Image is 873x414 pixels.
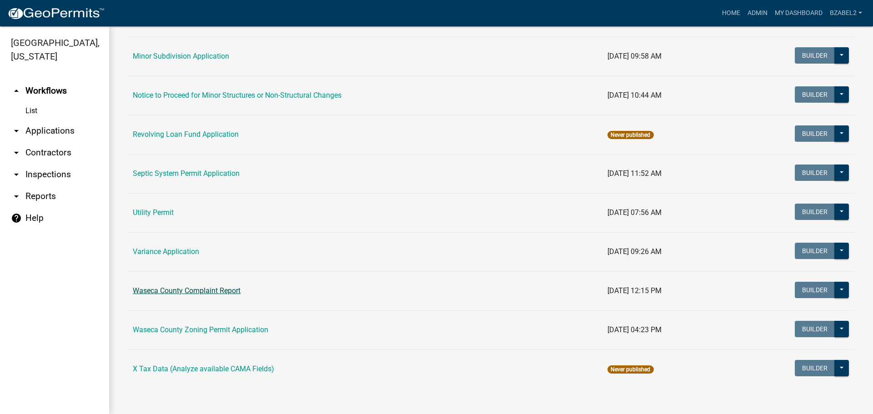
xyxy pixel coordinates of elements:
i: arrow_drop_down [11,147,22,158]
a: Variance Application [133,247,199,256]
span: [DATE] 11:52 AM [607,169,662,178]
span: [DATE] 10:44 AM [607,91,662,100]
button: Builder [795,282,835,298]
button: Builder [795,86,835,103]
a: Waseca County Complaint Report [133,286,241,295]
span: [DATE] 09:58 AM [607,52,662,60]
a: Admin [744,5,771,22]
button: Builder [795,47,835,64]
button: Builder [795,165,835,181]
span: [DATE] 07:56 AM [607,208,662,217]
button: Builder [795,360,835,376]
a: Utility Permit [133,208,174,217]
span: Never published [607,131,653,139]
a: Notice to Proceed for Minor Structures or Non-Structural Changes [133,91,341,100]
span: Never published [607,365,653,374]
a: Minor Subdivision Application [133,52,229,60]
span: [DATE] 04:23 PM [607,325,662,334]
button: Builder [795,204,835,220]
i: arrow_drop_down [11,169,22,180]
span: [DATE] 09:26 AM [607,247,662,256]
i: arrow_drop_down [11,191,22,202]
button: Builder [795,125,835,142]
a: Revolving Loan Fund Application [133,130,239,139]
button: Builder [795,321,835,337]
i: arrow_drop_down [11,125,22,136]
a: Home [718,5,744,22]
i: help [11,213,22,224]
a: Waseca County Zoning Permit Application [133,325,268,334]
a: X Tax Data (Analyze available CAMA Fields) [133,364,274,373]
span: [DATE] 12:15 PM [607,286,662,295]
button: Builder [795,243,835,259]
a: Septic System Permit Application [133,169,240,178]
a: bzabel2 [826,5,866,22]
i: arrow_drop_up [11,85,22,96]
a: My Dashboard [771,5,826,22]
